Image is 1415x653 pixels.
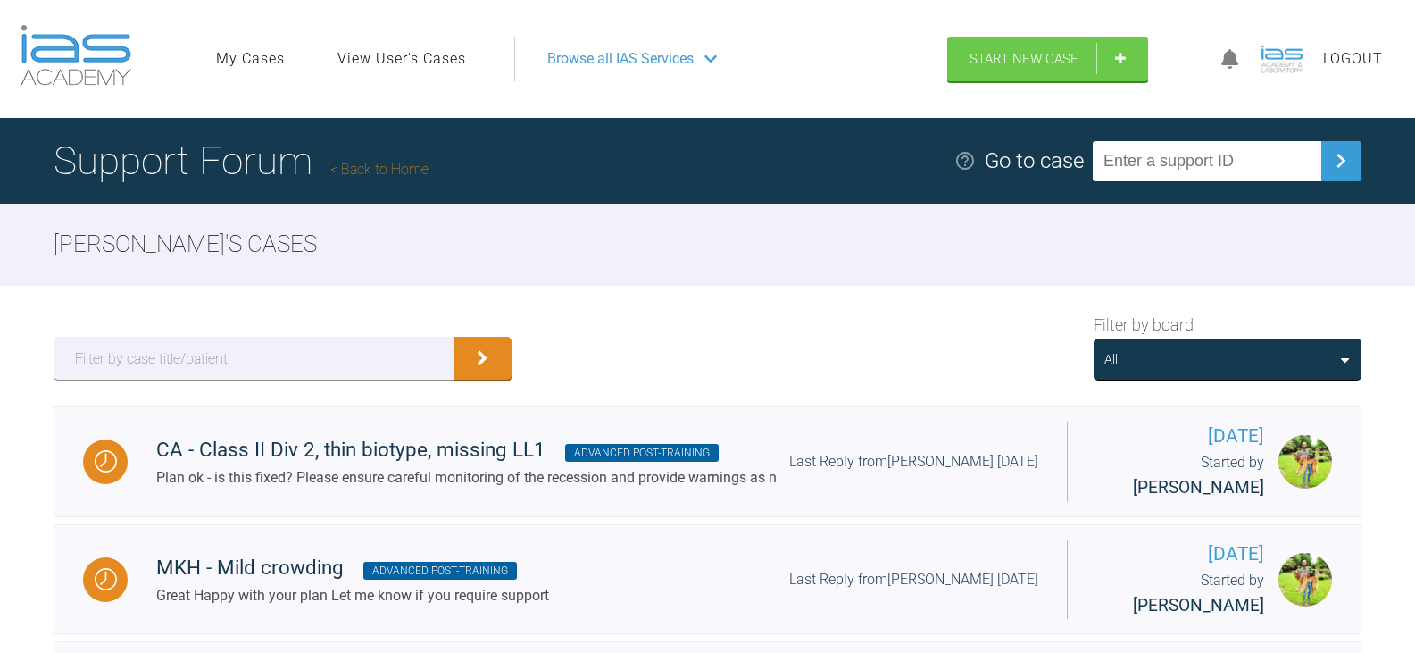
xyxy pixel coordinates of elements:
[54,130,429,192] h1: Support Forum
[216,47,285,71] a: My Cases
[1327,147,1355,175] img: chevronRight.28bd32b0.svg
[156,552,549,584] div: MKH - Mild crowding
[947,37,1148,81] a: Start New Case
[789,568,1038,591] div: Last Reply from [PERSON_NAME] [DATE]
[54,226,1361,264] h2: [PERSON_NAME] 's Cases
[156,466,777,490] div: Plan ok - is this fixed? Please ensure careful monitoring of the recession and provide warnings as n
[1096,569,1264,619] div: Started by
[156,584,549,607] div: Great Happy with your plan Let me know if you require support
[330,161,429,178] a: Back to Home
[1096,422,1264,451] span: [DATE]
[1094,313,1194,339] span: Filter by board
[1093,141,1321,181] input: Enter a support ID
[1278,553,1332,607] img: Dipak Parmar
[565,444,719,462] span: Advanced Post-training
[1096,540,1264,569] span: [DATE]
[789,450,1038,473] div: Last Reply from [PERSON_NAME] [DATE]
[54,337,454,380] input: Filter by case title/patient
[1133,477,1264,498] span: [PERSON_NAME]
[970,51,1078,67] span: Start New Case
[156,434,777,466] div: CA - Class II Div 2, thin biotype, missing LL1
[1096,451,1264,501] div: Started by
[54,406,1361,517] a: WaitingCA - Class II Div 2, thin biotype, missing LL1 Advanced Post-trainingPlan ok - is this fix...
[95,568,117,590] img: Waiting
[54,524,1361,635] a: WaitingMKH - Mild crowding Advanced Post-trainingGreat Happy with your plan Let me know if you re...
[1323,47,1383,71] a: Logout
[547,47,694,71] span: Browse all IAS Services
[1104,349,1118,369] div: All
[954,150,976,172] img: help.e70b9f3d.svg
[95,450,117,473] img: Waiting
[21,25,131,86] img: logo-light.3e3ef733.png
[337,47,466,71] a: View User's Cases
[363,562,517,580] span: Advanced Post-training
[1278,435,1332,489] img: Dipak Parmar
[1133,595,1264,615] span: [PERSON_NAME]
[1255,32,1309,86] img: profile.png
[985,144,1084,178] div: Go to case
